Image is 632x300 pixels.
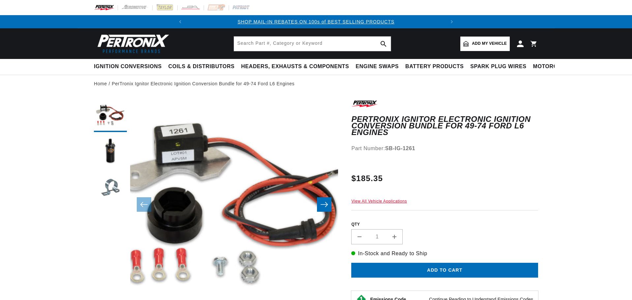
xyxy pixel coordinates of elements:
strong: SB-IG-1261 [385,146,415,151]
span: Spark Plug Wires [470,63,526,70]
button: Slide left [137,197,151,212]
h1: PerTronix Ignitor Electronic Ignition Conversion Bundle for 49-74 Ford L6 Engines [351,116,538,136]
button: Slide right [317,197,331,212]
summary: Spark Plug Wires [467,59,530,74]
summary: Coils & Distributors [165,59,238,74]
div: Announcement [187,18,445,25]
summary: Battery Products [402,59,467,74]
span: Engine Swaps [356,63,399,70]
a: PerTronix Ignitor Electronic Ignition Conversion Bundle for 49-74 Ford L6 Engines [112,80,295,87]
span: $185.35 [351,173,383,184]
label: QTY [351,222,538,227]
a: Add my vehicle [460,37,510,51]
span: Ignition Conversions [94,63,162,70]
span: Battery Products [405,63,464,70]
span: Motorcycle [533,63,572,70]
nav: breadcrumbs [94,80,538,87]
span: Headers, Exhausts & Components [241,63,349,70]
summary: Headers, Exhausts & Components [238,59,352,74]
div: 1 of 2 [187,18,445,25]
a: SHOP MAIL-IN REBATES ON 100s of BEST SELLING PRODUCTS [238,19,394,24]
p: In-Stock and Ready to Ship [351,249,538,258]
a: Home [94,80,107,87]
input: Search Part #, Category or Keyword [234,37,391,51]
span: Coils & Distributors [168,63,235,70]
slideshow-component: Translation missing: en.sections.announcements.announcement_bar [77,15,555,28]
a: View All Vehicle Applications [351,199,407,204]
button: Add to cart [351,263,538,278]
button: Translation missing: en.sections.announcements.next_announcement [445,15,458,28]
img: Pertronix [94,32,170,55]
button: Load image 2 in gallery view [94,135,127,168]
div: Part Number: [351,144,538,153]
summary: Motorcycle [530,59,576,74]
summary: Engine Swaps [352,59,402,74]
button: Load image 3 in gallery view [94,172,127,205]
summary: Ignition Conversions [94,59,165,74]
button: search button [376,37,391,51]
span: Add my vehicle [472,41,507,47]
button: Translation missing: en.sections.announcements.previous_announcement [174,15,187,28]
button: Load image 1 in gallery view [94,99,127,132]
